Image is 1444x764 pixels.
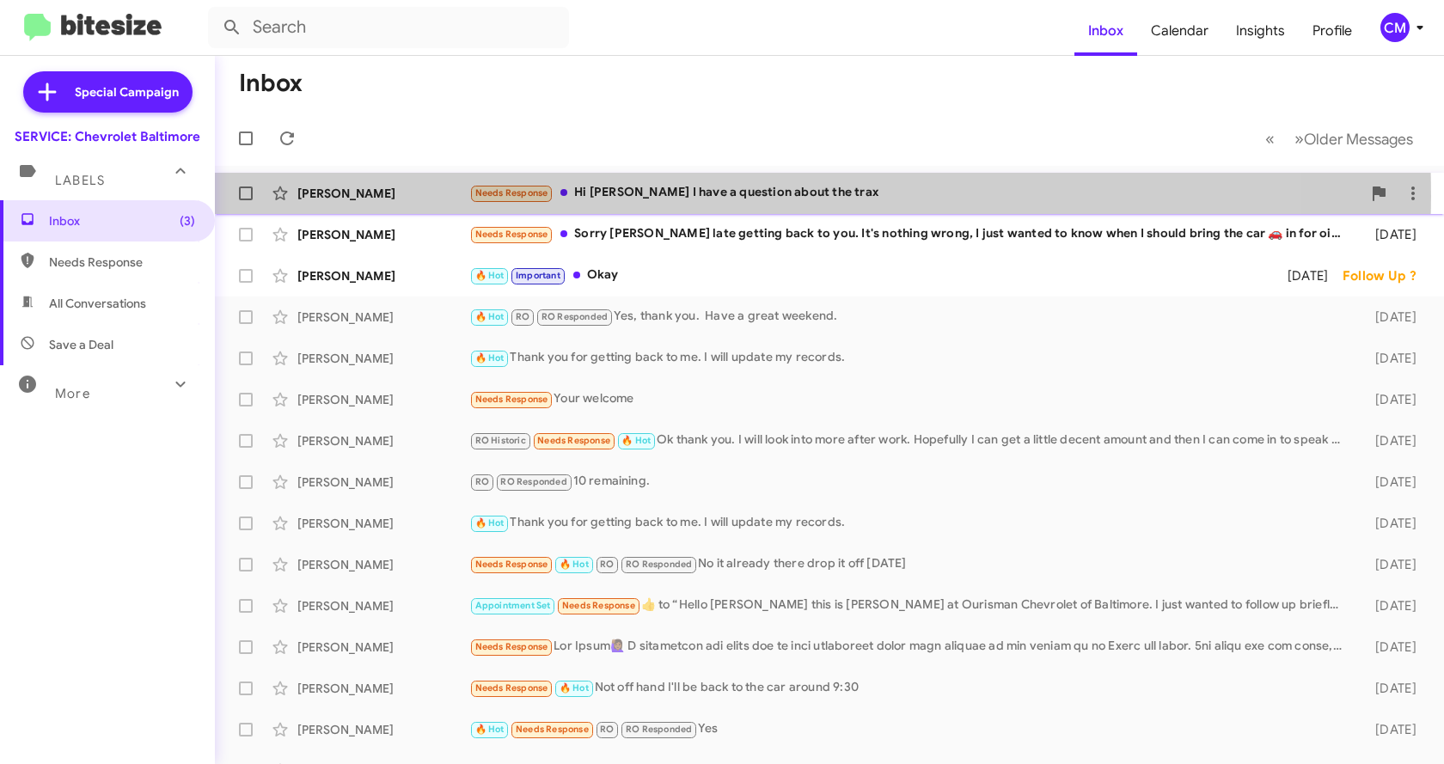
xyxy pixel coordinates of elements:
[469,554,1351,574] div: No it already there drop it off [DATE]
[537,435,610,446] span: Needs Response
[469,224,1351,244] div: Sorry [PERSON_NAME] late getting back to you. It's nothing wrong, I just wanted to know when I sh...
[475,559,548,570] span: Needs Response
[1351,515,1430,532] div: [DATE]
[475,600,551,611] span: Appointment Set
[23,71,193,113] a: Special Campaign
[469,431,1351,450] div: Ok thank you. I will look into more after work. Hopefully I can get a little decent amount and th...
[626,724,692,735] span: RO Responded
[600,559,614,570] span: RO
[469,389,1351,409] div: Your welcome
[469,183,1361,203] div: Hi [PERSON_NAME] I have a question about the trax
[208,7,569,48] input: Search
[1351,639,1430,656] div: [DATE]
[1351,556,1430,573] div: [DATE]
[469,472,1351,492] div: 10 remaining.
[1351,226,1430,243] div: [DATE]
[475,270,505,281] span: 🔥 Hot
[1074,6,1137,56] a: Inbox
[516,311,529,322] span: RO
[49,295,146,312] span: All Conversations
[475,517,505,529] span: 🔥 Hot
[75,83,179,101] span: Special Campaign
[297,556,469,573] div: [PERSON_NAME]
[475,187,548,199] span: Needs Response
[297,721,469,738] div: [PERSON_NAME]
[475,352,505,364] span: 🔥 Hot
[297,432,469,449] div: [PERSON_NAME]
[49,212,195,229] span: Inbox
[475,435,526,446] span: RO Historic
[1351,350,1430,367] div: [DATE]
[15,128,200,145] div: SERVICE: Chevrolet Baltimore
[1351,597,1430,614] div: [DATE]
[49,254,195,271] span: Needs Response
[475,394,548,405] span: Needs Response
[1351,432,1430,449] div: [DATE]
[475,311,505,322] span: 🔥 Hot
[1366,13,1425,42] button: CM
[1222,6,1299,56] a: Insights
[297,680,469,697] div: [PERSON_NAME]
[297,309,469,326] div: [PERSON_NAME]
[1299,6,1366,56] a: Profile
[297,267,469,284] div: [PERSON_NAME]
[475,724,505,735] span: 🔥 Hot
[1270,267,1343,284] div: [DATE]
[475,682,548,694] span: Needs Response
[469,596,1351,615] div: ​👍​ to “ Hello [PERSON_NAME] this is [PERSON_NAME] at Ourisman Chevrolet of Baltimore. I just wan...
[469,348,1351,368] div: Thank you for getting back to me. I will update my records.
[1304,130,1413,149] span: Older Messages
[469,266,1270,285] div: Okay
[562,600,635,611] span: Needs Response
[297,226,469,243] div: [PERSON_NAME]
[1351,721,1430,738] div: [DATE]
[560,682,589,694] span: 🔥 Hot
[475,641,548,652] span: Needs Response
[297,185,469,202] div: [PERSON_NAME]
[621,435,651,446] span: 🔥 Hot
[1255,121,1285,156] button: Previous
[469,513,1351,533] div: Thank you for getting back to me. I will update my records.
[1294,128,1304,150] span: »
[180,212,195,229] span: (3)
[626,559,692,570] span: RO Responded
[1284,121,1423,156] button: Next
[297,515,469,532] div: [PERSON_NAME]
[600,724,614,735] span: RO
[239,70,303,97] h1: Inbox
[49,336,113,353] span: Save a Deal
[516,270,560,281] span: Important
[469,307,1351,327] div: Yes, thank you. Have a great weekend.
[1351,474,1430,491] div: [DATE]
[297,597,469,614] div: [PERSON_NAME]
[1343,267,1430,284] div: Follow Up ?
[297,474,469,491] div: [PERSON_NAME]
[1351,309,1430,326] div: [DATE]
[500,476,566,487] span: RO Responded
[1351,680,1430,697] div: [DATE]
[55,386,90,401] span: More
[469,719,1351,739] div: Yes
[1380,13,1410,42] div: CM
[297,391,469,408] div: [PERSON_NAME]
[1137,6,1222,56] a: Calendar
[297,639,469,656] div: [PERSON_NAME]
[1256,121,1423,156] nav: Page navigation example
[475,476,489,487] span: RO
[55,173,105,188] span: Labels
[469,637,1351,657] div: Lor Ipsum🙋🏾‍♀️ D sitametcon adi elits doe te inci utlaboreet dolor magn aliquae ad min veniam qu ...
[541,311,608,322] span: RO Responded
[560,559,589,570] span: 🔥 Hot
[469,678,1351,698] div: Not off hand I'll be back to the car around 9:30
[297,350,469,367] div: [PERSON_NAME]
[1265,128,1275,150] span: «
[516,724,589,735] span: Needs Response
[475,229,548,240] span: Needs Response
[1351,391,1430,408] div: [DATE]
